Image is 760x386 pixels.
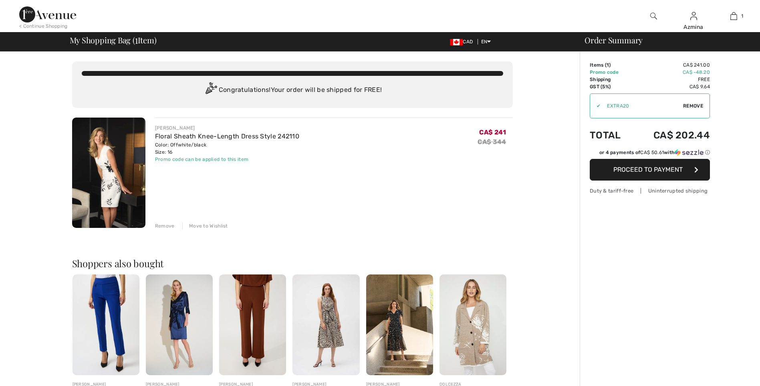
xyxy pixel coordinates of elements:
[730,11,737,21] img: My Bag
[632,83,710,90] td: CA$ 9.64
[632,76,710,83] td: Free
[590,102,601,110] div: ✔
[690,11,697,21] img: My Info
[70,36,157,44] span: My Shopping Bag ( Item)
[601,94,683,118] input: Promo code
[72,258,513,268] h2: Shoppers also bought
[714,11,753,21] a: 1
[155,124,299,132] div: [PERSON_NAME]
[632,61,710,69] td: CA$ 241.00
[590,149,710,159] div: or 4 payments ofCA$ 50.61withSezzle Click to learn more about Sezzle
[590,76,632,83] td: Shipping
[690,12,697,20] a: Sign In
[590,69,632,76] td: Promo code
[439,274,506,375] img: Floral Casual Blazer Coat Style 75301
[675,149,704,156] img: Sezzle
[590,61,632,69] td: Items ( )
[155,141,299,156] div: Color: Offwhite/black Size: 16
[72,118,145,228] img: Floral Sheath Knee-Length Dress Style 242110
[155,132,299,140] a: Floral Sheath Knee-Length Dress Style 242110
[146,274,213,375] img: Knee-Length Shirt Dress Style 252718
[741,12,743,20] span: 1
[613,166,683,173] span: Proceed to Payment
[219,274,286,375] img: Wide-Leg Trousers Style 254303
[366,274,433,375] img: V-Neck Polka Dot Midi Dress Style 251907
[590,122,632,149] td: Total
[481,39,491,45] span: EN
[155,222,175,230] div: Remove
[632,122,710,149] td: CA$ 202.44
[182,222,228,230] div: Move to Wishlist
[590,83,632,90] td: GST (5%)
[640,150,664,155] span: CA$ 50.61
[575,36,755,44] div: Order Summary
[450,39,463,45] img: Canadian Dollar
[607,62,609,68] span: 1
[19,22,68,30] div: < Continue Shopping
[599,149,710,156] div: or 4 payments of with
[19,6,76,22] img: 1ère Avenue
[650,11,657,21] img: search the website
[450,39,476,45] span: CAD
[203,82,219,98] img: Congratulation2.svg
[73,274,139,375] img: Slim Ankle-Length Trousers Style 144092
[478,138,506,146] s: CA$ 344
[479,128,506,136] span: CA$ 241
[82,82,503,98] div: Congratulations! Your order will be shipped for FREE!
[292,274,359,375] img: Knee-Length Animal-Print Dress Style 252095
[683,102,703,110] span: Remove
[590,187,710,195] div: Duty & tariff-free | Uninterrupted shipping
[674,23,713,31] div: Azmina
[135,34,138,45] span: 1
[590,159,710,181] button: Proceed to Payment
[155,156,299,163] div: Promo code can be applied to this item
[632,69,710,76] td: CA$ -48.20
